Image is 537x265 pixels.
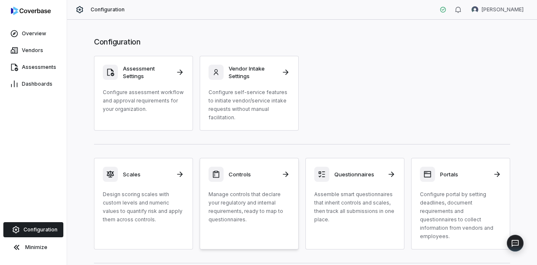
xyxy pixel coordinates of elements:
[94,56,193,131] a: Assessment SettingsConfigure assessment workflow and approval requirements for your organization.
[123,171,171,178] h3: Scales
[22,47,43,54] span: Vendors
[2,60,65,75] a: Assessments
[25,244,47,251] span: Minimize
[11,7,51,15] img: logo-D7KZi-bG.svg
[2,43,65,58] a: Vendors
[200,56,299,131] a: Vendor Intake SettingsConfigure self-service features to initiate vendor/service intake requests ...
[467,3,529,16] button: Melvin Baez avatar[PERSON_NAME]
[3,239,63,256] button: Minimize
[3,222,63,237] a: Configuration
[334,171,382,178] h3: Questionnaires
[2,76,65,92] a: Dashboards
[482,6,524,13] span: [PERSON_NAME]
[305,158,404,249] a: QuestionnairesAssemble smart questionnaires that inherit controls and scales, then track all subm...
[103,88,184,113] p: Configure assessment workflow and approval requirements for your organization.
[22,30,46,37] span: Overview
[123,65,171,80] h3: Assessment Settings
[229,171,276,178] h3: Controls
[209,190,290,224] p: Manage controls that declare your regulatory and internal requirements, ready to map to questionn...
[200,158,299,249] a: ControlsManage controls that declare your regulatory and internal requirements, ready to map to q...
[23,226,57,233] span: Configuration
[229,65,276,80] h3: Vendor Intake Settings
[103,190,184,224] p: Design scoring scales with custom levels and numeric values to quantify risk and apply them acros...
[91,6,125,13] span: Configuration
[472,6,478,13] img: Melvin Baez avatar
[94,37,510,47] h1: Configuration
[22,81,52,87] span: Dashboards
[2,26,65,41] a: Overview
[209,88,290,122] p: Configure self-service features to initiate vendor/service intake requests without manual facilit...
[411,158,510,249] a: PortalsConfigure portal by setting deadlines, document requirements and questionnaires to collect...
[420,190,501,241] p: Configure portal by setting deadlines, document requirements and questionnaires to collect inform...
[22,64,56,71] span: Assessments
[94,158,193,249] a: ScalesDesign scoring scales with custom levels and numeric values to quantify risk and apply them...
[314,190,396,224] p: Assemble smart questionnaires that inherit controls and scales, then track all submissions in one...
[440,171,488,178] h3: Portals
